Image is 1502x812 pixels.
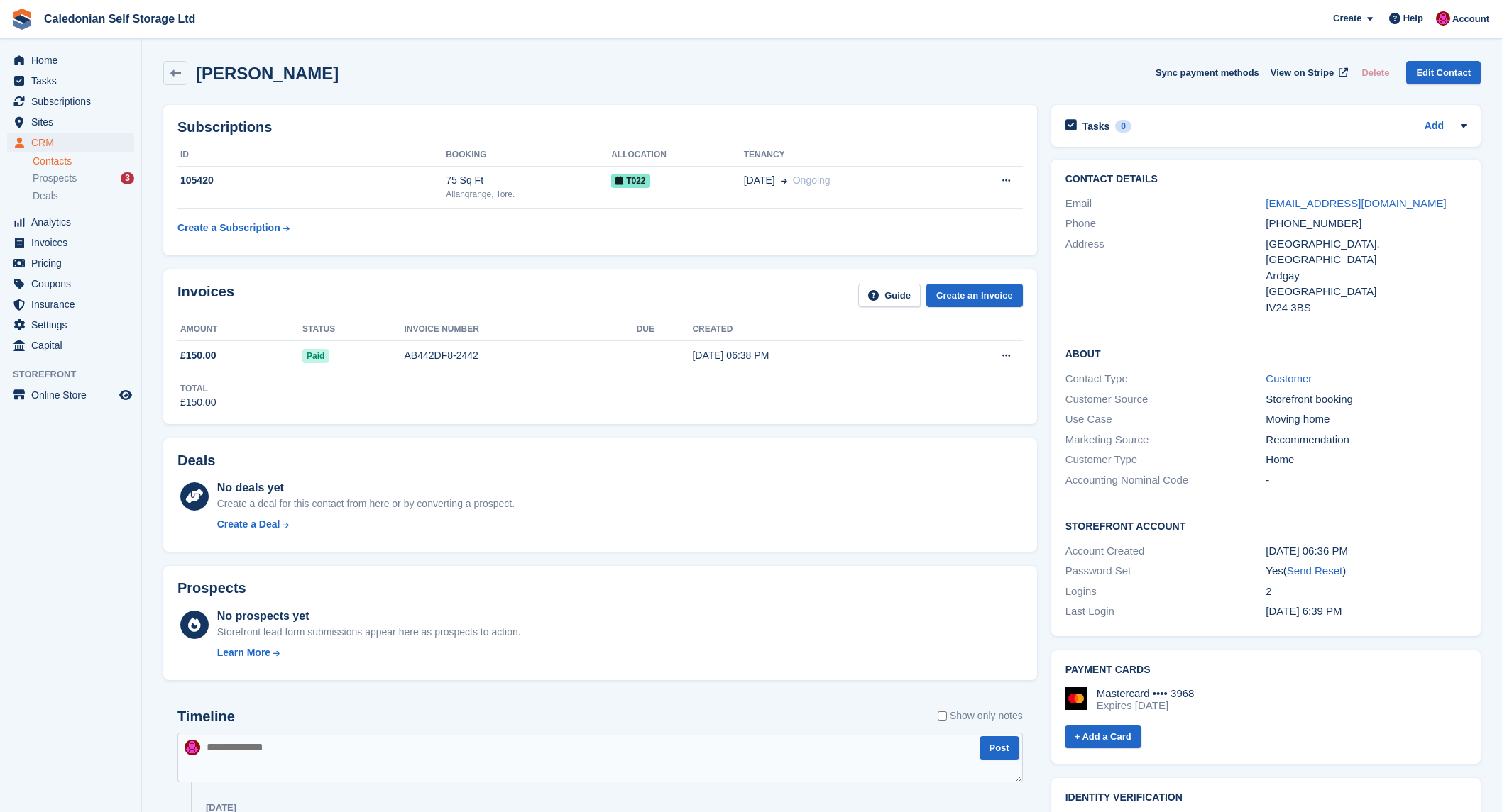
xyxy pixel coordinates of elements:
[1266,543,1467,560] div: [DATE] 06:36 PM
[217,645,270,660] div: Learn More
[1266,563,1467,579] div: Yes
[7,385,134,405] a: menu
[7,233,134,252] a: menu
[217,625,521,640] div: Storefront lead form submissions appear here as prospects to action.
[180,348,216,363] span: £150.00
[177,284,234,307] h2: Invoices
[177,580,246,596] h2: Prospects
[446,144,611,167] th: Booking
[117,386,134,404] a: Preview store
[1065,411,1266,428] div: Use Case
[177,318,302,341] th: Amount
[7,253,134,273] a: menu
[31,253,116,273] span: Pricing
[33,172,77,185] span: Prospects
[302,349,329,363] span: Paid
[7,294,134,314] a: menu
[1065,792,1467,803] h2: Identity verification
[1097,699,1195,712] div: Expires [DATE]
[33,171,134,186] a: Prospects 3
[11,9,33,30] img: stora-icon-8386f47178a22dfd0bd8f6a31ec36ba5ce8667c1dd55bd0f319d3a0aa187defe.svg
[31,335,116,355] span: Capital
[1266,268,1467,284] div: Ardgay
[1065,472,1266,489] div: Accounting Nominal Code
[744,144,952,167] th: Tenancy
[217,496,515,511] div: Create a deal for this contact from here or by converting a prospect.
[7,133,134,152] a: menu
[1266,584,1467,600] div: 2
[1065,174,1467,185] h2: Contact Details
[7,112,134,132] a: menu
[31,112,116,132] span: Sites
[405,318,637,341] th: Invoice number
[33,155,134,168] a: Contacts
[177,708,235,725] h2: Timeline
[1452,12,1489,26] span: Account
[611,174,649,188] span: T022
[196,64,339,83] h2: [PERSON_NAME]
[185,740,200,755] img: Donald Mathieson
[177,144,446,167] th: ID
[177,173,446,188] div: 105420
[1436,11,1450,26] img: Donald Mathieson
[1065,584,1266,600] div: Logins
[1333,11,1361,26] span: Create
[1065,543,1266,560] div: Account Created
[1065,346,1467,360] h2: About
[1266,300,1467,316] div: IV24 3BS
[7,212,134,232] a: menu
[446,173,611,188] div: 75 Sq Ft
[1287,564,1342,577] a: Send Reset
[217,517,515,532] a: Create a Deal
[1156,61,1259,84] button: Sync payment methods
[217,517,280,532] div: Create a Deal
[1406,61,1481,84] a: Edit Contact
[31,233,116,252] span: Invoices
[1065,452,1266,468] div: Customer Type
[1266,452,1467,468] div: Home
[1065,563,1266,579] div: Password Set
[1115,120,1131,133] div: 0
[1065,391,1266,408] div: Customer Source
[1425,118,1444,135] a: Add
[1266,197,1446,209] a: [EMAIL_ADDRESS][DOMAIN_NAME]
[1271,66,1334,80] span: View on Stripe
[926,284,1023,307] a: Create an Invoice
[793,174,831,186] span: Ongoing
[33,189,134,204] a: Deals
[1266,216,1467,232] div: [PHONE_NUMBER]
[1266,605,1342,617] time: 2025-09-01 17:39:38 UTC
[1266,411,1467,428] div: Moving home
[1266,372,1312,384] a: Customer
[177,215,290,241] a: Create a Subscription
[692,318,930,341] th: Created
[1065,518,1467,533] h2: Storefront Account
[7,50,134,70] a: menu
[180,395,216,410] div: £150.00
[1065,432,1266,448] div: Marketing Source
[1082,120,1110,133] h2: Tasks
[7,274,134,294] a: menu
[177,221,280,235] div: Create a Subscription
[1265,61,1351,84] a: View on Stripe
[692,348,930,363] div: [DATE] 06:38 PM
[405,348,637,363] div: AB442DF8-2442
[7,335,134,355] a: menu
[177,452,215,469] h2: Deals
[1266,472,1467,489] div: -
[1065,216,1266,232] div: Phone
[31,385,116,405] span: Online Store
[1266,284,1467,300] div: [GEOGRAPHIC_DATA]
[1097,687,1195,700] div: Mastercard •••• 3968
[938,708,1023,723] label: Show only notes
[38,7,201,30] a: Caledonian Self Storage Ltd
[31,133,116,152] span: CRM
[446,188,611,201] div: Allangrange, Tore.
[1283,564,1346,577] span: ( )
[1065,604,1266,620] div: Last Login
[637,318,693,341] th: Due
[121,172,134,184] div: 3
[1266,236,1467,268] div: [GEOGRAPHIC_DATA], [GEOGRAPHIC_DATA]
[31,294,116,314] span: Insurance
[31,91,116,111] span: Subscriptions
